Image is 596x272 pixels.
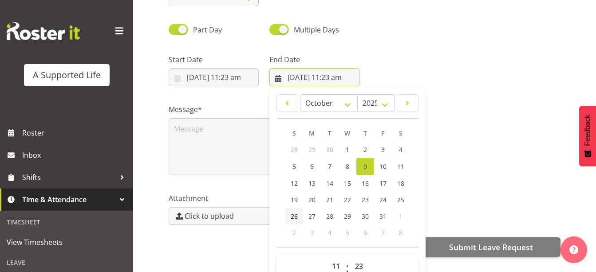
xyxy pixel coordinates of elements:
[569,245,578,254] img: help-xxl-2.png
[303,208,321,224] a: 27
[362,179,369,188] span: 16
[392,158,410,175] a: 11
[303,175,321,192] a: 13
[379,162,387,171] span: 10
[363,228,367,237] span: 6
[308,179,316,188] span: 13
[374,158,392,175] a: 10
[22,148,129,162] span: Inbox
[285,175,303,192] a: 12
[328,162,332,171] span: 7
[449,241,533,253] span: Submit Leave Request
[294,25,339,35] span: Multiple Days
[374,175,392,192] a: 17
[346,228,349,237] span: 5
[344,212,351,220] span: 29
[303,192,321,208] a: 20
[193,25,222,35] span: Part Day
[379,212,387,220] span: 31
[310,162,314,171] span: 6
[399,228,403,237] span: 8
[291,145,298,154] span: 28
[339,208,356,224] a: 29
[7,22,80,40] img: Rosterit website logo
[169,104,359,115] label: Message*
[33,68,101,82] div: A Supported Life
[374,208,392,224] a: 31
[356,141,374,158] a: 2
[308,145,316,154] span: 29
[339,158,356,175] a: 8
[374,192,392,208] a: 24
[292,162,296,171] span: 5
[579,106,596,166] button: Feedback - Show survey
[356,192,374,208] a: 23
[285,192,303,208] a: 19
[328,129,332,137] span: T
[2,213,131,231] div: Timesheet
[328,228,332,237] span: 4
[321,175,339,192] a: 14
[362,212,369,220] span: 30
[291,179,298,188] span: 12
[356,208,374,224] a: 30
[344,129,350,137] span: W
[363,162,367,171] span: 9
[397,196,404,204] span: 25
[399,129,403,137] span: S
[422,237,560,257] button: Submit Leave Request
[309,129,315,137] span: M
[22,193,115,206] span: Time & Attendance
[363,145,367,154] span: 2
[310,228,314,237] span: 3
[326,179,333,188] span: 14
[344,179,351,188] span: 15
[308,196,316,204] span: 20
[584,115,592,146] span: Feedback
[169,54,259,65] label: Start Date
[291,212,298,220] span: 26
[285,208,303,224] a: 26
[397,179,404,188] span: 18
[346,162,349,171] span: 8
[356,158,374,175] a: 9
[381,228,385,237] span: 7
[291,196,298,204] span: 19
[397,162,404,171] span: 11
[344,196,351,204] span: 22
[339,175,356,192] a: 15
[185,211,234,221] span: Click to upload
[269,68,359,86] input: Click to select...
[392,192,410,208] a: 25
[381,145,385,154] span: 3
[321,192,339,208] a: 21
[269,54,359,65] label: End Date
[326,212,333,220] span: 28
[7,236,126,249] span: View Timesheets
[379,196,387,204] span: 24
[381,129,384,137] span: F
[399,212,403,220] span: 1
[326,145,333,154] span: 30
[303,158,321,175] a: 6
[2,253,131,272] div: Leave
[379,179,387,188] span: 17
[326,196,333,204] span: 21
[22,126,129,140] span: Roster
[308,212,316,220] span: 27
[346,145,349,154] span: 1
[292,228,296,237] span: 2
[22,171,115,184] span: Shifts
[392,141,410,158] a: 4
[399,145,403,154] span: 4
[362,196,369,204] span: 23
[339,192,356,208] a: 22
[321,208,339,224] a: 28
[285,158,303,175] a: 5
[321,158,339,175] a: 7
[339,141,356,158] a: 1
[169,193,359,204] label: Attachment
[374,141,392,158] a: 3
[169,68,259,86] input: Click to select...
[363,129,367,137] span: T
